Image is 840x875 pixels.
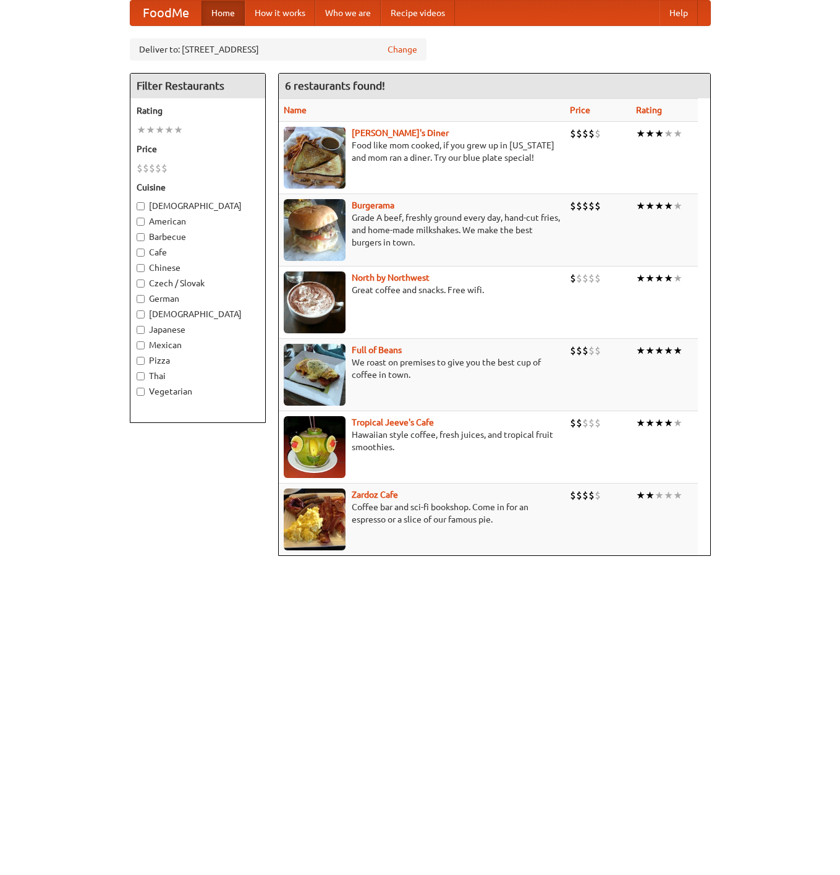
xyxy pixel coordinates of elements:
[664,416,673,430] li: ★
[137,388,145,396] input: Vegetarian
[137,292,259,305] label: German
[155,161,161,175] li: $
[645,199,655,213] li: ★
[352,490,398,500] a: Zardoz Cafe
[664,344,673,357] li: ★
[352,345,402,355] a: Full of Beans
[664,489,673,502] li: ★
[664,271,673,285] li: ★
[588,489,595,502] li: $
[588,127,595,140] li: $
[164,123,174,137] li: ★
[570,416,576,430] li: $
[660,1,698,25] a: Help
[388,43,417,56] a: Change
[595,199,601,213] li: $
[570,127,576,140] li: $
[137,326,145,334] input: Japanese
[352,128,449,138] a: [PERSON_NAME]'s Diner
[149,161,155,175] li: $
[655,127,664,140] li: ★
[576,489,582,502] li: $
[588,271,595,285] li: $
[576,416,582,430] li: $
[137,264,145,272] input: Chinese
[655,271,664,285] li: ★
[673,199,682,213] li: ★
[137,280,145,288] input: Czech / Slovak
[137,354,259,367] label: Pizza
[570,489,576,502] li: $
[576,271,582,285] li: $
[636,344,645,357] li: ★
[284,271,346,333] img: north.jpg
[137,295,145,303] input: German
[137,310,145,318] input: [DEMOGRAPHIC_DATA]
[673,271,682,285] li: ★
[645,344,655,357] li: ★
[588,199,595,213] li: $
[673,344,682,357] li: ★
[130,38,426,61] div: Deliver to: [STREET_ADDRESS]
[655,489,664,502] li: ★
[645,271,655,285] li: ★
[137,385,259,398] label: Vegetarian
[655,416,664,430] li: ★
[137,341,145,349] input: Mexican
[137,323,259,336] label: Japanese
[352,273,430,283] a: North by Northwest
[636,271,645,285] li: ★
[137,357,145,365] input: Pizza
[284,139,560,164] p: Food like mom cooked, if you grew up in [US_STATE] and mom ran a diner. Try our blue plate special!
[655,199,664,213] li: ★
[284,127,346,189] img: sallys.jpg
[645,416,655,430] li: ★
[576,127,582,140] li: $
[595,127,601,140] li: $
[576,344,582,357] li: $
[284,105,307,115] a: Name
[137,277,259,289] label: Czech / Slovak
[570,271,576,285] li: $
[155,123,164,137] li: ★
[636,105,662,115] a: Rating
[636,416,645,430] li: ★
[645,127,655,140] li: ★
[664,199,673,213] li: ★
[284,416,346,478] img: jeeves.jpg
[284,429,560,453] p: Hawaiian style coffee, fresh juices, and tropical fruit smoothies.
[673,416,682,430] li: ★
[137,308,259,320] label: [DEMOGRAPHIC_DATA]
[645,489,655,502] li: ★
[595,489,601,502] li: $
[352,200,394,210] a: Burgerama
[570,199,576,213] li: $
[284,284,560,296] p: Great coffee and snacks. Free wifi.
[582,127,588,140] li: $
[673,489,682,502] li: ★
[137,249,145,257] input: Cafe
[137,262,259,274] label: Chinese
[570,105,590,115] a: Price
[595,344,601,357] li: $
[284,489,346,550] img: zardoz.jpg
[137,339,259,351] label: Mexican
[636,489,645,502] li: ★
[352,417,434,427] a: Tropical Jeeve's Cafe
[137,123,146,137] li: ★
[143,161,149,175] li: $
[137,200,259,212] label: [DEMOGRAPHIC_DATA]
[137,233,145,241] input: Barbecue
[570,344,576,357] li: $
[655,344,664,357] li: ★
[664,127,673,140] li: ★
[588,416,595,430] li: $
[137,215,259,228] label: American
[146,123,155,137] li: ★
[284,501,560,526] p: Coffee bar and sci-fi bookshop. Come in for an espresso or a slice of our famous pie.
